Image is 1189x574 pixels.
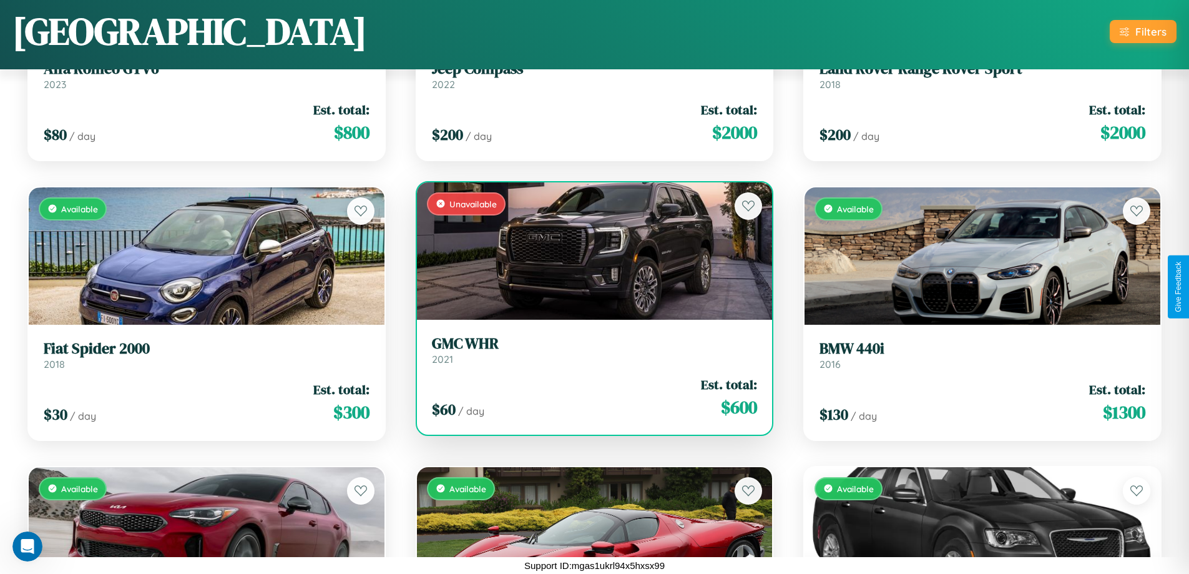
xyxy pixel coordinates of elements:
[432,335,758,353] h3: GMC WHR
[432,399,456,420] span: $ 60
[837,204,874,214] span: Available
[44,124,67,145] span: $ 80
[44,358,65,370] span: 2018
[432,60,758,91] a: Jeep Compass2022
[820,340,1145,370] a: BMW 440i2016
[820,78,841,91] span: 2018
[820,60,1145,91] a: Land Rover Range Rover Sport2018
[1103,400,1145,425] span: $ 1300
[449,199,497,209] span: Unavailable
[851,410,877,422] span: / day
[524,557,665,574] p: Support ID: mgas1ukrl94x5hxsx99
[466,130,492,142] span: / day
[853,130,879,142] span: / day
[721,395,757,420] span: $ 600
[334,120,369,145] span: $ 800
[313,380,369,398] span: Est. total:
[837,483,874,494] span: Available
[61,483,98,494] span: Available
[432,60,758,78] h3: Jeep Compass
[432,124,463,145] span: $ 200
[1174,262,1183,312] div: Give Feedback
[69,130,95,142] span: / day
[701,101,757,119] span: Est. total:
[12,6,367,57] h1: [GEOGRAPHIC_DATA]
[432,78,455,91] span: 2022
[44,340,369,358] h3: Fiat Spider 2000
[820,340,1145,358] h3: BMW 440i
[333,400,369,425] span: $ 300
[1089,380,1145,398] span: Est. total:
[44,60,369,91] a: Alfa Romeo GTV62023
[12,532,42,562] iframe: Intercom live chat
[1110,20,1177,43] button: Filters
[432,353,453,365] span: 2021
[313,101,369,119] span: Est. total:
[458,405,484,417] span: / day
[1135,25,1167,38] div: Filters
[44,60,369,78] h3: Alfa Romeo GTV6
[70,410,96,422] span: / day
[820,60,1145,78] h3: Land Rover Range Rover Sport
[820,404,848,425] span: $ 130
[449,483,486,494] span: Available
[701,375,757,393] span: Est. total:
[432,335,758,365] a: GMC WHR2021
[44,78,66,91] span: 2023
[61,204,98,214] span: Available
[820,124,851,145] span: $ 200
[712,120,757,145] span: $ 2000
[820,358,841,370] span: 2016
[1089,101,1145,119] span: Est. total:
[44,340,369,370] a: Fiat Spider 20002018
[1100,120,1145,145] span: $ 2000
[44,404,67,425] span: $ 30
